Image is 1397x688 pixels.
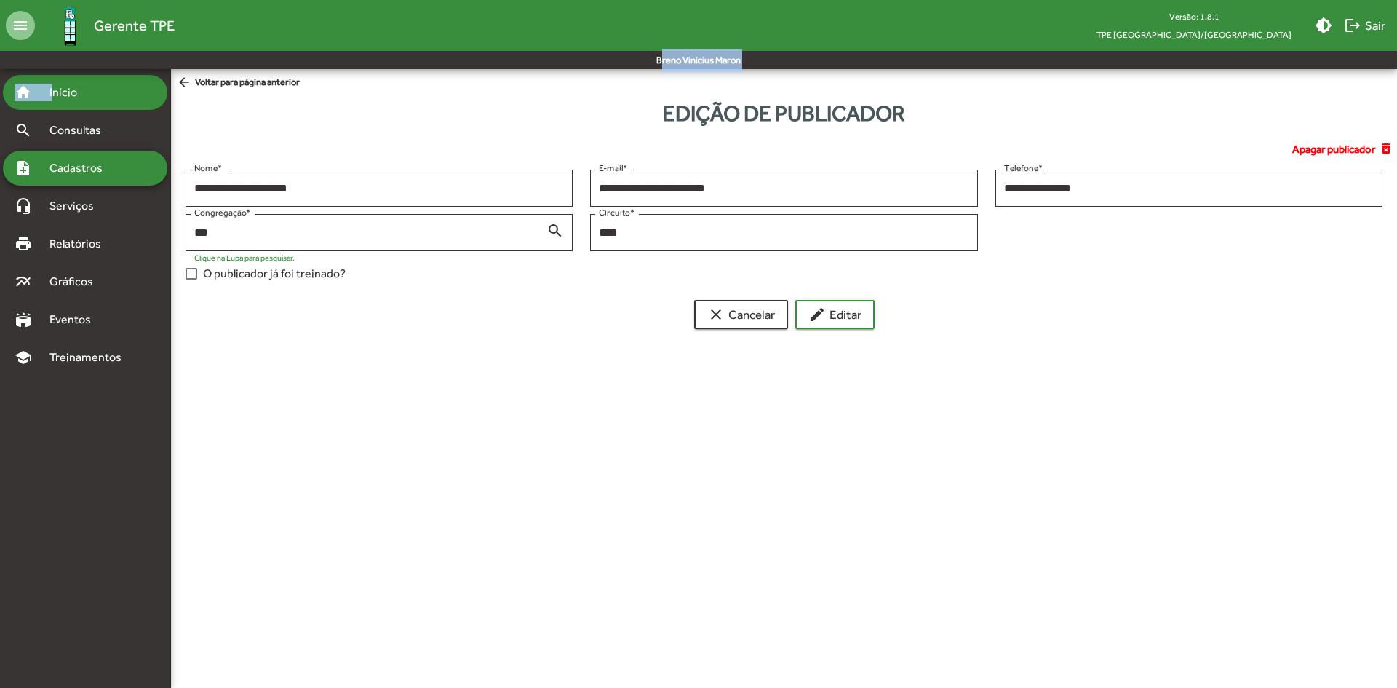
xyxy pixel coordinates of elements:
mat-icon: brightness_medium [1315,17,1332,34]
button: Cancelar [694,300,788,329]
mat-icon: search [15,122,32,139]
span: Sair [1344,12,1385,39]
span: Voltar para página anterior [177,75,300,91]
mat-icon: arrow_back [177,75,195,91]
mat-icon: menu [6,11,35,40]
mat-icon: search [546,221,564,239]
span: Serviços [41,197,114,215]
span: TPE [GEOGRAPHIC_DATA]/[GEOGRAPHIC_DATA] [1085,25,1303,44]
mat-icon: clear [707,306,725,323]
span: Gerente TPE [94,14,175,37]
span: Início [41,84,98,101]
mat-icon: home [15,84,32,101]
span: Cancelar [707,301,775,328]
mat-icon: multiline_chart [15,273,32,290]
a: Gerente TPE [35,2,175,50]
mat-icon: delete_forever [1379,141,1397,157]
mat-icon: note_add [15,159,32,177]
span: Apagar publicador [1292,141,1375,158]
div: Versão: 1.8.1 [1085,7,1303,25]
mat-icon: edit [808,306,826,323]
span: Treinamentos [41,349,139,366]
span: O publicador já foi treinado? [203,265,346,282]
span: Gráficos [41,273,113,290]
mat-icon: print [15,235,32,253]
mat-hint: Clique na Lupa para pesquisar. [194,253,295,262]
mat-icon: logout [1344,17,1361,34]
span: Relatórios [41,235,120,253]
button: Sair [1338,12,1391,39]
img: Logo [47,2,94,50]
mat-icon: headset_mic [15,197,32,215]
span: Eventos [41,311,111,328]
button: Editar [795,300,875,329]
mat-icon: stadium [15,311,32,328]
span: Editar [808,301,861,328]
div: Edição de publicador [171,97,1397,130]
mat-icon: school [15,349,32,366]
span: Cadastros [41,159,122,177]
span: Consultas [41,122,120,139]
